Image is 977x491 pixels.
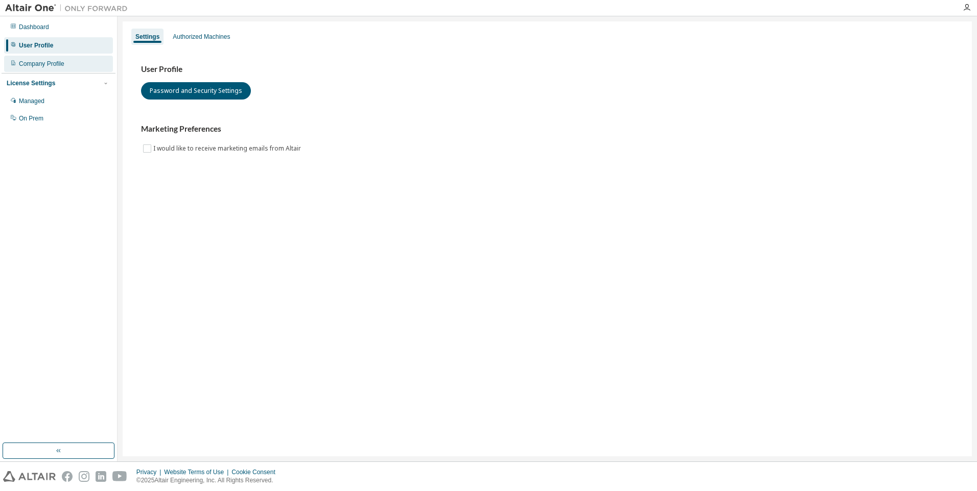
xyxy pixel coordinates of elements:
div: Company Profile [19,60,64,68]
div: License Settings [7,79,55,87]
img: altair_logo.svg [3,471,56,482]
img: facebook.svg [62,471,73,482]
div: Settings [135,33,159,41]
div: Authorized Machines [173,33,230,41]
label: I would like to receive marketing emails from Altair [153,142,303,155]
div: Dashboard [19,23,49,31]
img: youtube.svg [112,471,127,482]
img: instagram.svg [79,471,89,482]
div: Managed [19,97,44,105]
div: Cookie Consent [231,468,281,476]
img: linkedin.svg [96,471,106,482]
div: Website Terms of Use [164,468,231,476]
p: © 2025 Altair Engineering, Inc. All Rights Reserved. [136,476,282,485]
div: User Profile [19,41,53,50]
h3: Marketing Preferences [141,124,953,134]
h3: User Profile [141,64,953,75]
button: Password and Security Settings [141,82,251,100]
div: Privacy [136,468,164,476]
div: On Prem [19,114,43,122]
img: Altair One [5,3,133,13]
